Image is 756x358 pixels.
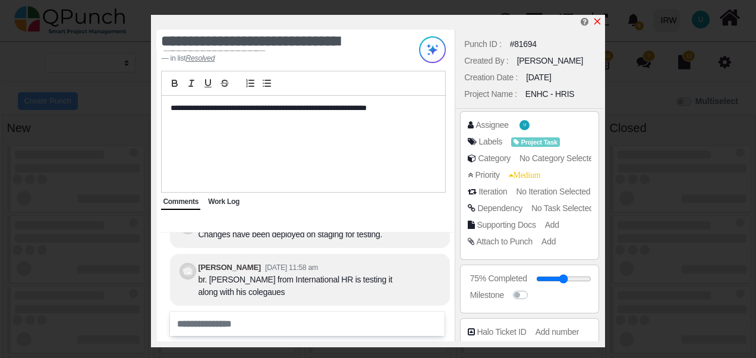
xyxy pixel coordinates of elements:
b: [PERSON_NAME] [198,263,260,272]
span: <div><span class="badge badge-secondary" style="background-color: #68CCCA"> <i class="fa fa-tag p... [511,136,560,148]
div: Project Name : [464,88,517,101]
div: Attach to Punch [476,235,533,248]
div: Created By : [464,55,508,67]
small: [DATE] 11:58 am [265,263,318,272]
span: No Iteration Selected [516,187,591,196]
footer: in list [161,53,395,64]
div: Iteration [478,186,507,198]
span: No Task Selected [531,203,593,213]
div: 75% Completed [470,272,527,285]
div: #81694 [510,38,537,51]
div: Changes have been deployed on staging for testing. [198,228,382,241]
div: [PERSON_NAME] [517,55,584,67]
div: ENHC - HRIS [525,88,574,101]
cite: Source Title [185,54,215,62]
div: Assignee [475,119,508,131]
span: Medium [509,171,541,179]
span: U [523,123,526,127]
div: Creation Date : [464,71,518,84]
div: Milestone [470,289,504,302]
span: No Category Selected [519,153,597,163]
div: Dependency [477,202,522,215]
div: Supporting Docs [477,219,535,231]
div: Priority [475,169,499,181]
div: [DATE] [526,71,551,84]
div: Halo Ticket ID [477,326,526,338]
u: Resolved [185,54,215,62]
div: br. [PERSON_NAME] from International HR is testing it along with his colegaues [198,274,406,299]
svg: x [593,17,602,26]
span: Usman.ali [519,120,530,130]
a: x [593,17,602,27]
span: Add [545,220,559,230]
i: Edit Punch [581,17,588,26]
span: Comments [163,197,199,206]
span: Add [541,237,556,246]
img: Try writing with AI [419,36,446,63]
span: Add number [535,327,579,337]
div: Category [478,152,511,165]
div: Labels [478,136,502,148]
span: Project Task [511,137,560,147]
div: Punch ID : [464,38,502,51]
span: Work Log [208,197,240,206]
